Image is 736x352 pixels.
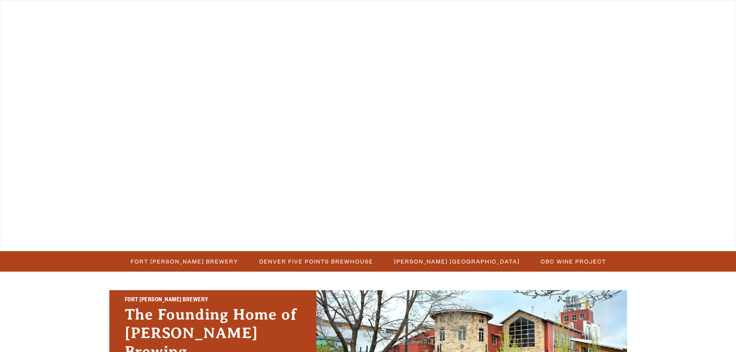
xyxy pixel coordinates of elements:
a: Denver Five Points Brewhouse [255,256,377,267]
h2: Fort [PERSON_NAME] Brewery [125,296,301,306]
span: Winery [306,18,337,24]
a: Fort [PERSON_NAME] Brewery [126,256,242,267]
a: Odell Home [363,5,392,39]
a: [PERSON_NAME] [GEOGRAPHIC_DATA] [389,256,524,267]
span: Beer [102,18,121,24]
span: Beer Finder [574,18,623,24]
span: Our Story [421,18,465,24]
span: Gear [244,18,265,24]
a: Winery [301,5,342,39]
span: Denver Five Points Brewhouse [259,256,373,267]
a: Our Story [416,5,470,39]
a: OBC Wine Project [536,256,610,267]
a: Impact [500,5,539,39]
span: [PERSON_NAME] [GEOGRAPHIC_DATA] [394,256,520,267]
a: Beer Finder [569,5,628,39]
span: Fort [PERSON_NAME] Brewery [131,256,238,267]
a: Taprooms [156,5,209,39]
a: Gear [239,5,270,39]
span: Taprooms [161,18,204,24]
span: Impact [505,18,534,24]
a: Beer [97,5,126,39]
span: OBC Wine Project [541,256,606,267]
